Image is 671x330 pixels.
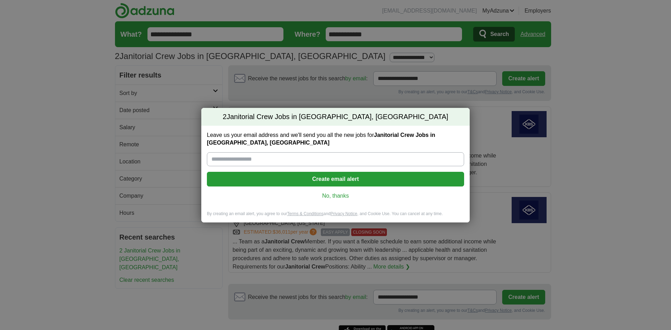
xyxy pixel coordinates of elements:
[287,211,323,216] a: Terms & Conditions
[201,211,470,222] div: By creating an email alert, you agree to our and , and Cookie Use. You can cancel at any time.
[331,211,358,216] a: Privacy Notice
[207,131,464,147] label: Leave us your email address and we'll send you all the new jobs for
[212,192,459,200] a: No, thanks
[207,172,464,186] button: Create email alert
[223,112,226,122] span: 2
[201,108,470,126] h2: Janitorial Crew Jobs in [GEOGRAPHIC_DATA], [GEOGRAPHIC_DATA]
